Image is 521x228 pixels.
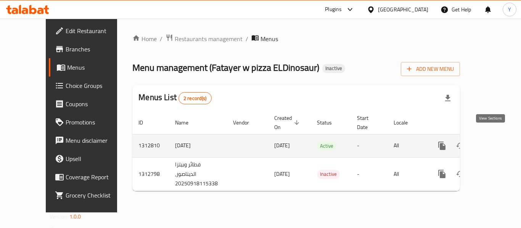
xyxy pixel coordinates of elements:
a: Promotions [49,113,133,131]
span: Created On [274,113,302,132]
a: Menus [49,58,133,77]
span: Restaurants management [175,34,243,43]
div: Plugins [325,5,342,14]
span: Vendor [233,118,259,127]
a: Branches [49,40,133,58]
span: Start Date [357,113,378,132]
a: Edit Restaurant [49,22,133,40]
table: enhanced table [132,111,512,191]
span: Y [508,5,511,14]
button: more [433,165,451,183]
button: Change Status [451,137,470,155]
span: ID [138,118,153,127]
nav: breadcrumb [132,34,460,44]
span: Version: [50,212,68,222]
a: Home [132,34,157,43]
span: Add New Menu [407,64,454,74]
a: Coupons [49,95,133,113]
div: Active [317,141,336,150]
span: Inactive [317,170,340,179]
button: more [433,137,451,155]
span: Inactive [322,65,345,72]
div: Inactive [322,64,345,73]
button: Change Status [451,165,470,183]
span: Edit Restaurant [66,26,127,35]
div: Total records count [178,92,212,104]
span: Coupons [66,99,127,108]
span: Menus [67,63,127,72]
span: [DATE] [274,140,290,150]
div: Export file [439,89,457,107]
span: [DATE] [274,169,290,179]
span: Promotions [66,118,127,127]
a: Grocery Checklist [49,186,133,204]
td: [DATE] [169,134,227,157]
button: Add New Menu [401,62,460,76]
div: [GEOGRAPHIC_DATA] [378,5,428,14]
span: Coverage Report [66,172,127,182]
li: / [160,34,162,43]
a: Choice Groups [49,77,133,95]
td: All [388,157,427,191]
li: / [246,34,248,43]
th: Actions [427,111,512,134]
span: Status [317,118,342,127]
h2: Menus List [138,92,211,104]
span: 2 record(s) [179,95,211,102]
span: 1.0.0 [69,212,81,222]
td: All [388,134,427,157]
span: Branches [66,45,127,54]
span: Menu disclaimer [66,136,127,145]
span: Grocery Checklist [66,191,127,200]
span: Upsell [66,154,127,163]
td: فطائر وبيتزا الديناصور, 20250918115338 [169,157,227,191]
span: Menus [260,34,278,43]
span: Menu management ( Fatayer w pizza ELDinosaur ) [132,59,319,76]
a: Restaurants management [166,34,243,44]
a: Upsell [49,150,133,168]
span: Active [317,142,336,150]
span: Name [175,118,198,127]
td: - [351,157,388,191]
a: Coverage Report [49,168,133,186]
td: - [351,134,388,157]
span: Locale [394,118,418,127]
td: 1312798 [132,157,169,191]
td: 1312810 [132,134,169,157]
a: Menu disclaimer [49,131,133,150]
span: Choice Groups [66,81,127,90]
